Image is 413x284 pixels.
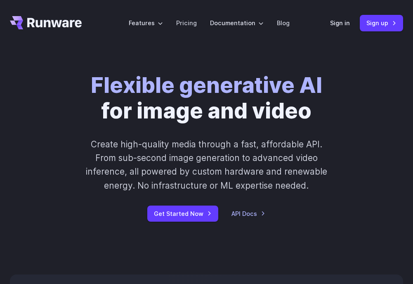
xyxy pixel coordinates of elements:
a: Sign in [330,18,350,28]
a: Blog [277,18,290,28]
h1: for image and video [91,73,322,124]
p: Create high-quality media through a fast, affordable API. From sub-second image generation to adv... [81,137,333,192]
label: Features [129,18,163,28]
a: API Docs [231,209,265,218]
strong: Flexible generative AI [91,72,322,98]
label: Documentation [210,18,264,28]
a: Sign up [360,15,403,31]
a: Go to / [10,16,82,29]
a: Pricing [176,18,197,28]
a: Get Started Now [147,206,218,222]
